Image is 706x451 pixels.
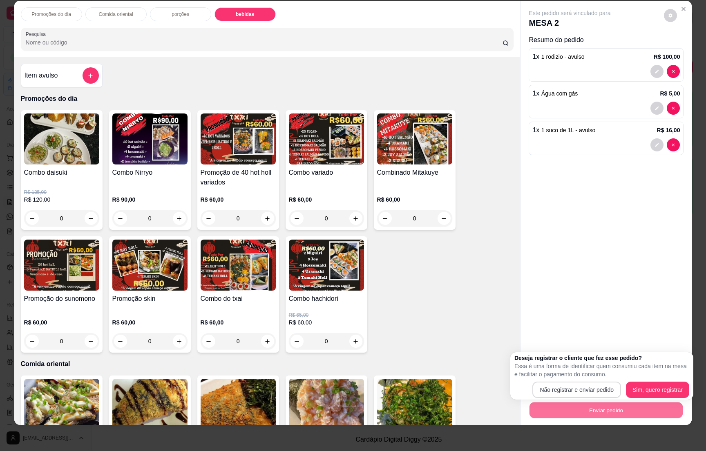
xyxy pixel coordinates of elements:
h4: Promoção skin [112,294,188,304]
button: decrease-product-quantity [650,65,664,78]
img: product-image [377,113,452,164]
img: product-image [201,379,276,430]
button: Close [677,2,690,16]
button: decrease-product-quantity [202,335,215,348]
button: increase-product-quantity [261,212,274,225]
p: Promoções do dia [21,94,514,104]
p: R$ 16,00 [657,126,680,134]
label: Pesquisa [26,31,49,38]
p: R$ 120,00 [24,196,99,204]
button: Enviar pedido [529,402,683,418]
img: product-image [24,379,99,430]
button: decrease-product-quantity [650,138,664,151]
img: product-image [377,379,452,430]
p: R$ 60,00 [201,196,276,204]
img: product-image [24,113,99,164]
p: R$ 60,00 [289,196,364,204]
p: 1 x [532,125,595,135]
button: decrease-product-quantity [26,335,39,348]
img: product-image [289,113,364,164]
button: decrease-product-quantity [650,102,664,115]
h4: Item avulso [25,71,58,80]
p: 1 x [532,52,584,62]
button: increase-product-quantity [85,335,98,348]
p: R$ 65,00 [289,312,364,318]
h4: Combo hachidori [289,294,364,304]
button: increase-product-quantity [173,335,186,348]
button: decrease-product-quantity [114,335,127,348]
h4: Combo daisuki [24,168,99,178]
img: product-image [201,113,276,164]
span: Água com gás [541,90,578,97]
img: product-image [289,240,364,291]
button: decrease-product-quantity [26,212,39,225]
button: Não registrar e enviar pedido [532,382,621,398]
button: increase-product-quantity [349,212,362,225]
p: R$ 90,00 [112,196,188,204]
input: Pesquisa [26,38,503,47]
p: Comida oriental [21,359,514,369]
span: 1 suco de 1L - avulso [541,127,596,133]
p: R$ 100,00 [654,53,680,61]
p: Este pedido será vinculado para [529,9,610,17]
p: R$ 5,00 [660,89,680,98]
h4: Combo variado [289,168,364,178]
p: Essa é uma forma de identificar quem consumiu cada item na mesa e facilitar o pagamento do consumo. [514,362,689,378]
img: product-image [112,113,188,164]
img: product-image [24,240,99,291]
h2: Deseja registrar o cliente que fez esse pedido? [514,354,689,362]
button: decrease-product-quantity [667,102,680,115]
h4: Combo do txai [201,294,276,304]
p: 1 x [532,89,578,98]
p: R$ 60,00 [377,196,452,204]
button: increase-product-quantity [173,212,186,225]
img: product-image [112,240,188,291]
button: increase-product-quantity [261,335,274,348]
button: decrease-product-quantity [114,212,127,225]
button: decrease-product-quantity [202,212,215,225]
button: increase-product-quantity [85,212,98,225]
p: MESA 2 [529,17,610,29]
button: decrease-product-quantity [664,9,677,22]
button: add-separate-item [83,67,99,84]
button: decrease-product-quantity [379,212,392,225]
button: decrease-product-quantity [290,212,304,225]
button: decrease-product-quantity [667,65,680,78]
p: R$ 60,00 [201,318,276,327]
p: Promoções do dia [31,11,71,18]
button: increase-product-quantity [438,212,451,225]
img: product-image [289,379,364,430]
p: R$ 60,00 [24,318,99,327]
p: bebidas [236,11,254,18]
h4: Combo Nirryo [112,168,188,178]
p: Comida oriental [99,11,133,18]
p: R$ 60,00 [289,318,364,327]
p: R$ 60,00 [112,318,188,327]
p: Resumo do pedido [529,35,684,45]
button: Sim, quero registrar [626,382,689,398]
h4: Promoção de 40 hot holl variados [201,168,276,187]
h4: Promoção do sunomono [24,294,99,304]
img: product-image [112,379,188,430]
button: decrease-product-quantity [667,138,680,151]
button: decrease-product-quantity [290,335,304,348]
p: porções [172,11,189,18]
img: product-image [201,240,276,291]
button: increase-product-quantity [349,335,362,348]
h4: Combinado Mitakuye [377,168,452,178]
span: 1 rodizio - avulso [541,53,585,60]
p: R$ 135,00 [24,189,99,196]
